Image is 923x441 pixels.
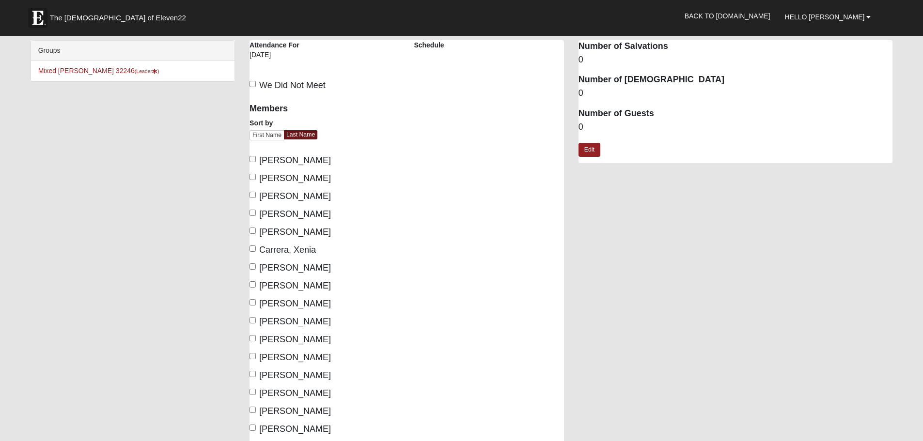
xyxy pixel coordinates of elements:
[259,155,331,165] span: [PERSON_NAME]
[250,371,256,377] input: [PERSON_NAME]
[250,40,299,50] label: Attendance For
[677,4,778,28] a: Back to [DOMAIN_NAME]
[250,317,256,323] input: [PERSON_NAME]
[250,389,256,395] input: [PERSON_NAME]
[579,74,893,86] dt: Number of [DEMOGRAPHIC_DATA]
[250,130,284,140] a: First Name
[259,299,331,308] span: [PERSON_NAME]
[135,68,159,74] small: (Leader )
[414,40,444,50] label: Schedule
[284,130,317,139] a: Last Name
[250,81,256,87] input: We Did Not Meet
[579,87,893,100] dd: 0
[259,317,331,326] span: [PERSON_NAME]
[50,13,186,23] span: The [DEMOGRAPHIC_DATA] of Eleven22
[259,191,331,201] span: [PERSON_NAME]
[250,228,256,234] input: [PERSON_NAME]
[579,121,893,134] dd: 0
[259,173,331,183] span: [PERSON_NAME]
[259,245,316,255] span: Carrera, Xenia
[250,407,256,413] input: [PERSON_NAME]
[250,263,256,270] input: [PERSON_NAME]
[23,3,217,28] a: The [DEMOGRAPHIC_DATA] of Eleven22
[259,370,331,380] span: [PERSON_NAME]
[250,335,256,341] input: [PERSON_NAME]
[250,299,256,305] input: [PERSON_NAME]
[579,54,893,66] dd: 0
[250,104,399,114] h4: Members
[250,210,256,216] input: [PERSON_NAME]
[259,335,331,344] span: [PERSON_NAME]
[31,41,235,61] div: Groups
[259,209,331,219] span: [PERSON_NAME]
[38,67,159,75] a: Mixed [PERSON_NAME] 32246(Leader)
[579,143,600,157] a: Edit
[250,192,256,198] input: [PERSON_NAME]
[259,388,331,398] span: [PERSON_NAME]
[250,118,273,128] label: Sort by
[259,227,331,237] span: [PERSON_NAME]
[250,174,256,180] input: [PERSON_NAME]
[259,281,331,290] span: [PERSON_NAME]
[250,50,317,66] div: [DATE]
[778,5,878,29] a: Hello [PERSON_NAME]
[259,80,326,90] span: We Did Not Meet
[250,156,256,162] input: [PERSON_NAME]
[259,263,331,273] span: [PERSON_NAME]
[250,353,256,359] input: [PERSON_NAME]
[259,352,331,362] span: [PERSON_NAME]
[259,406,331,416] span: [PERSON_NAME]
[579,40,893,53] dt: Number of Salvations
[785,13,865,21] span: Hello [PERSON_NAME]
[579,107,893,120] dt: Number of Guests
[250,281,256,288] input: [PERSON_NAME]
[250,245,256,252] input: Carrera, Xenia
[28,8,47,28] img: Eleven22 logo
